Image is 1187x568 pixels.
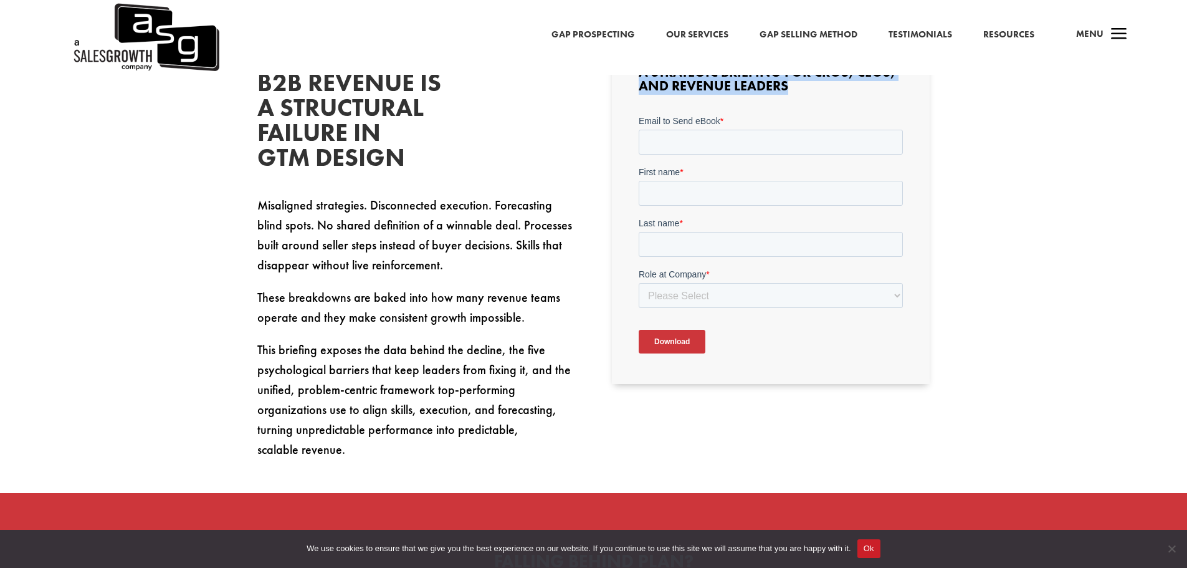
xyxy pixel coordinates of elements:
[257,195,575,287] p: Misaligned strategies. Disconnected execution. Forecasting blind spots. No shared definition of a...
[889,27,952,43] a: Testimonials
[983,27,1034,43] a: Resources
[307,542,851,555] span: We use cookies to ensure that we give you the best experience on our website. If you continue to ...
[1076,27,1104,40] span: Menu
[666,27,728,43] a: Our Services
[551,27,635,43] a: Gap Prospecting
[639,115,903,364] iframe: Form 0
[257,340,575,460] p: This briefing exposes the data behind the decline, the five psychological barriers that keep lead...
[857,539,880,558] button: Ok
[1165,542,1178,555] span: No
[257,287,575,340] p: These breakdowns are baked into how many revenue teams operate and they make consistent growth im...
[257,46,444,176] h2: The Decline in B2B Revenue Is a Structural Failure in GTM Design
[639,65,903,99] h3: A Strategic Briefing for CROs, CEOs, and Revenue Leaders
[1107,22,1132,47] span: a
[760,27,857,43] a: Gap Selling Method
